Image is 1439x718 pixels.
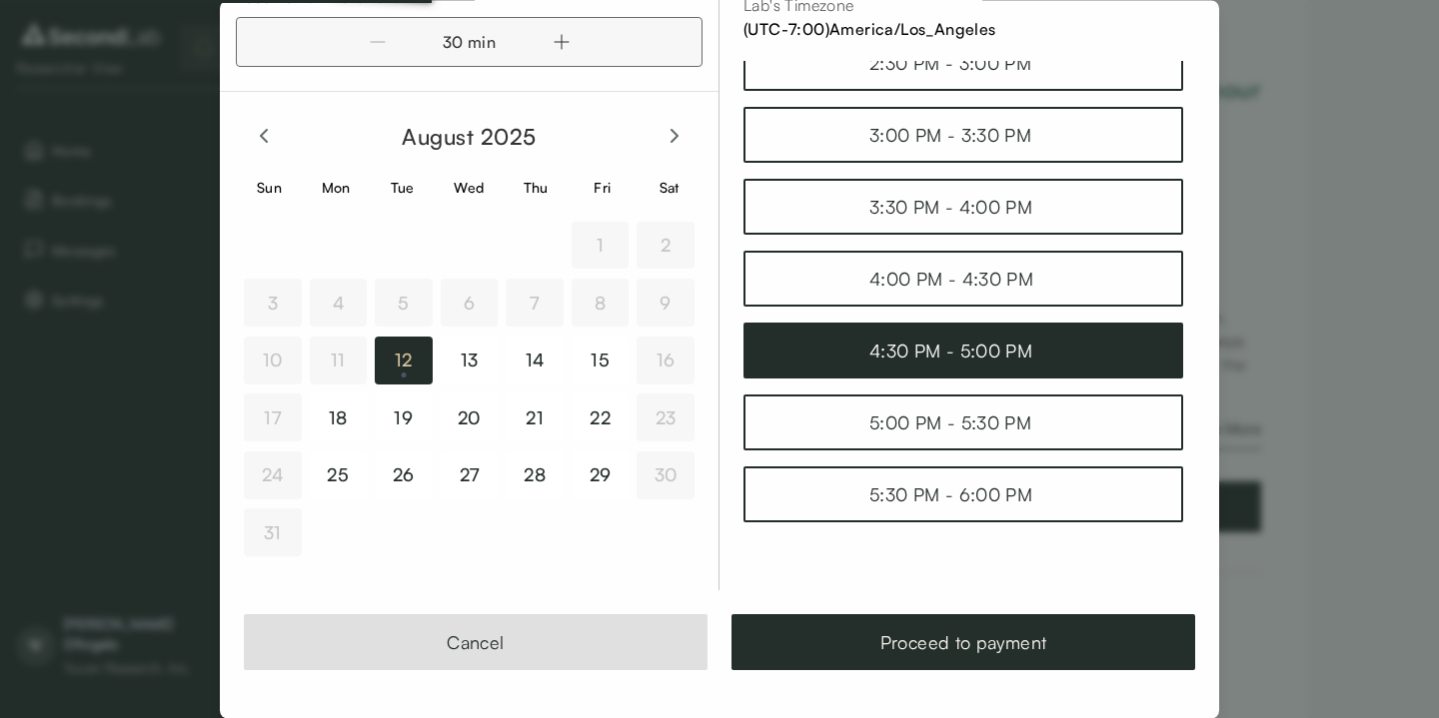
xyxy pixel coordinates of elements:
button: 26 [375,451,433,499]
div: 3:00 PM - 3:30 PM [869,121,1057,149]
button: 29 [572,451,630,499]
button: 2:30 PM - 3:00 PM [743,35,1183,91]
button: 3 [244,280,302,328]
button: 14 [506,337,564,384]
button: 5:00 PM - 5:30 PM [743,394,1183,450]
button: 7 [506,280,564,328]
div: 3:30 PM - 4:00 PM [869,193,1057,221]
button: 4 [310,280,368,328]
button: 2 [637,222,695,270]
div: 4:00 PM - 4:30 PM [869,265,1057,293]
button: 18 [310,394,368,442]
button: 5:30 PM - 6:00 PM [743,466,1183,522]
button: 1 [572,222,630,270]
button: 5 [375,280,433,328]
button: 17 [244,394,302,442]
button: 11 [310,337,368,384]
button: 6 [441,280,499,328]
button: 3:00 PM - 3:30 PM [743,107,1183,163]
button: 13 [441,337,499,384]
button: 4:30 PM - 5:00 PM [743,323,1183,378]
div: 30 min [414,30,526,54]
button: 23 [637,394,695,442]
div: Mon [311,177,362,198]
button: 8 [572,280,630,328]
button: 30 [637,451,695,499]
div: Tue [377,177,428,198]
button: 20 [441,394,499,442]
div: 5:00 PM - 5:30 PM [869,408,1057,436]
div: Fri [578,177,629,198]
button: 22 [572,394,630,442]
div: 2:30 PM - 3:00 PM [869,49,1057,77]
button: 28 [506,451,564,499]
div: Wed [444,177,495,198]
span: (UTC -7 :00) America/Los_Angeles [743,19,996,39]
button: 15 [572,337,630,384]
button: 10 [244,337,302,384]
button: 16 [637,337,695,384]
button: 9 [637,280,695,328]
button: Proceed to payment [731,614,1195,670]
button: 12 [375,337,433,384]
div: 5:30 PM - 6:00 PM [869,480,1057,508]
div: Sun [244,177,295,198]
button: 31 [244,509,302,557]
div: Sat [644,177,695,198]
button: 24 [244,451,302,499]
button: 21 [506,394,564,442]
span: 2025 [481,123,537,150]
button: Cancel [244,614,708,670]
button: 19 [375,394,433,442]
div: 4:30 PM - 5:00 PM [869,337,1057,364]
button: 3:30 PM - 4:00 PM [743,179,1183,235]
button: 4:00 PM - 4:30 PM [743,251,1183,307]
span: August [402,123,474,150]
button: 27 [441,451,499,499]
button: 25 [310,451,368,499]
div: Thu [511,177,562,198]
